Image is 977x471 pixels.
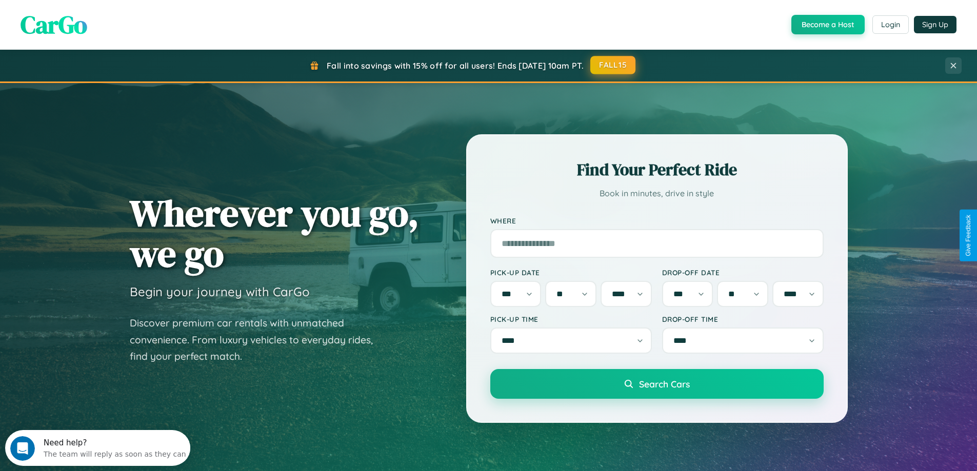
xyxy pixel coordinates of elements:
[872,15,909,34] button: Login
[639,378,690,390] span: Search Cars
[5,430,190,466] iframe: Intercom live chat discovery launcher
[914,16,956,33] button: Sign Up
[38,17,181,28] div: The team will reply as soon as they can
[130,315,386,365] p: Discover premium car rentals with unmatched convenience. From luxury vehicles to everyday rides, ...
[490,186,824,201] p: Book in minutes, drive in style
[130,193,419,274] h1: Wherever you go, we go
[38,9,181,17] div: Need help?
[662,268,824,277] label: Drop-off Date
[130,284,310,299] h3: Begin your journey with CarGo
[490,216,824,225] label: Where
[10,436,35,461] iframe: Intercom live chat
[21,8,87,42] span: CarGo
[490,158,824,181] h2: Find Your Perfect Ride
[490,369,824,399] button: Search Cars
[791,15,865,34] button: Become a Host
[490,315,652,323] label: Pick-up Time
[590,56,635,74] button: FALL15
[490,268,652,277] label: Pick-up Date
[4,4,191,32] div: Open Intercom Messenger
[327,60,584,71] span: Fall into savings with 15% off for all users! Ends [DATE] 10am PT.
[662,315,824,323] label: Drop-off Time
[965,215,972,256] div: Give Feedback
